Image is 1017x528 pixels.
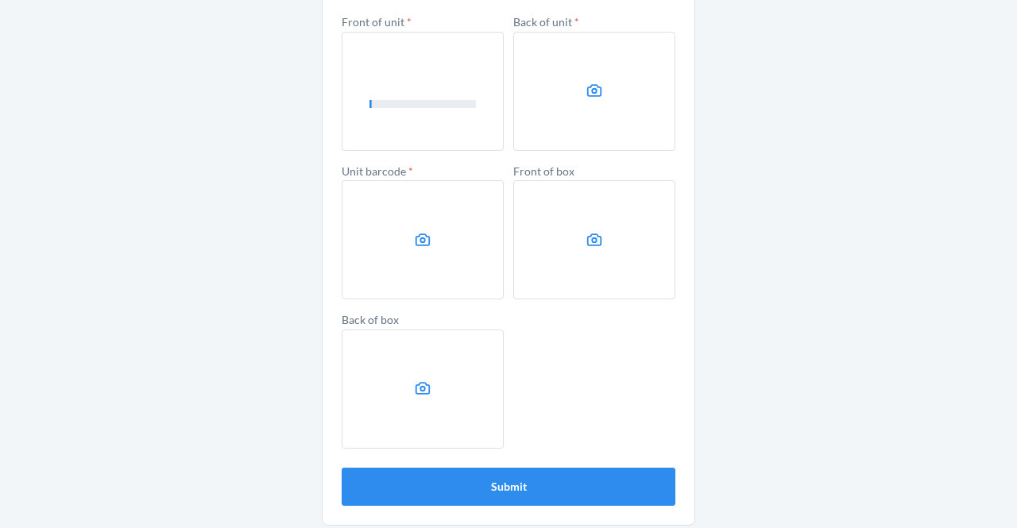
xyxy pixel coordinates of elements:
[342,468,675,506] button: Submit
[513,164,574,178] label: Front of box
[342,15,412,29] label: Front of unit
[342,313,399,326] label: Back of box
[513,15,579,29] label: Back of unit
[342,164,413,178] label: Unit barcode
